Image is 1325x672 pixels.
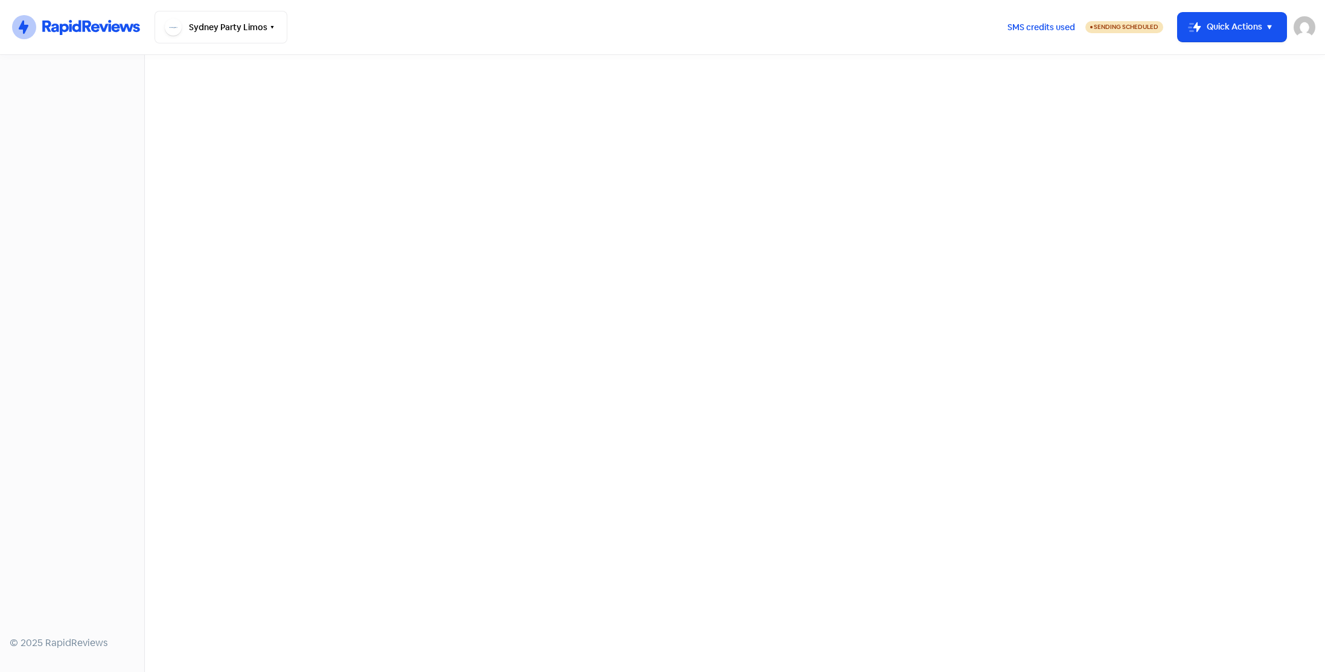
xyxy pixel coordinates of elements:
[1007,21,1075,34] span: SMS credits used
[1085,20,1163,34] a: Sending Scheduled
[10,636,135,650] div: © 2025 RapidReviews
[1178,13,1286,42] button: Quick Actions
[155,11,287,43] button: Sydney Party Limos
[1094,23,1158,31] span: Sending Scheduled
[997,20,1085,33] a: SMS credits used
[1294,16,1315,38] img: User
